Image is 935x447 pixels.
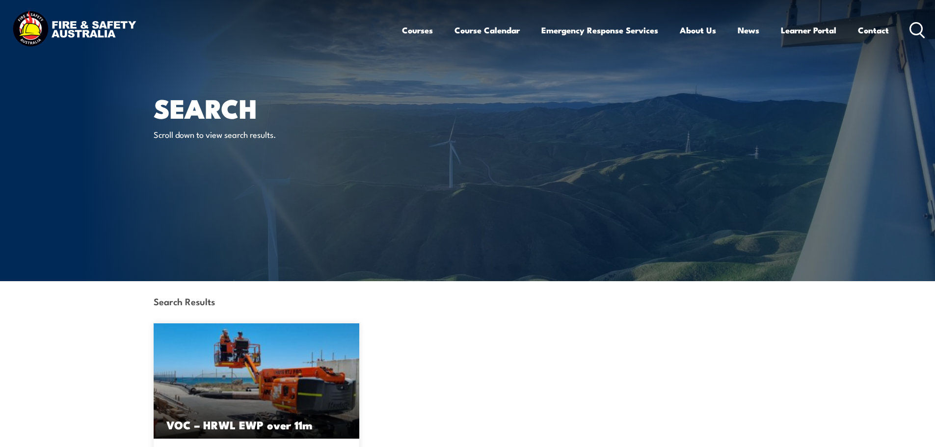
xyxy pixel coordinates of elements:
a: News [738,17,759,43]
img: VOC – HRWL EWP over 11m TRAINING [154,323,360,439]
p: Scroll down to view search results. [154,129,333,140]
h1: Search [154,96,396,119]
a: About Us [680,17,716,43]
a: Courses [402,17,433,43]
a: Course Calendar [454,17,520,43]
a: Emergency Response Services [541,17,658,43]
strong: Search Results [154,294,215,308]
a: Learner Portal [781,17,836,43]
h3: VOC – HRWL EWP over 11m [166,419,347,430]
a: Contact [858,17,889,43]
a: VOC – HRWL EWP over 11m [154,323,360,439]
